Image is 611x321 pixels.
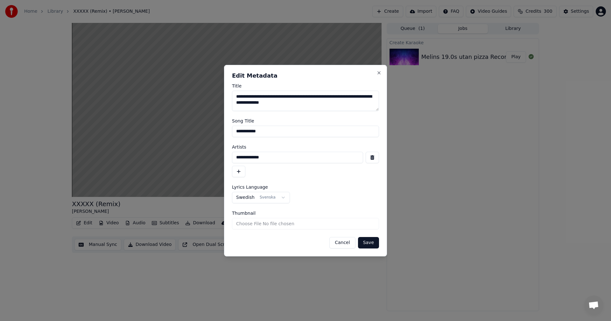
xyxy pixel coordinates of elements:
h2: Edit Metadata [232,73,379,79]
button: Cancel [329,237,355,248]
span: Thumbnail [232,211,256,215]
span: Lyrics Language [232,185,268,189]
label: Title [232,84,379,88]
label: Song Title [232,119,379,123]
button: Save [358,237,379,248]
label: Artists [232,145,379,149]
